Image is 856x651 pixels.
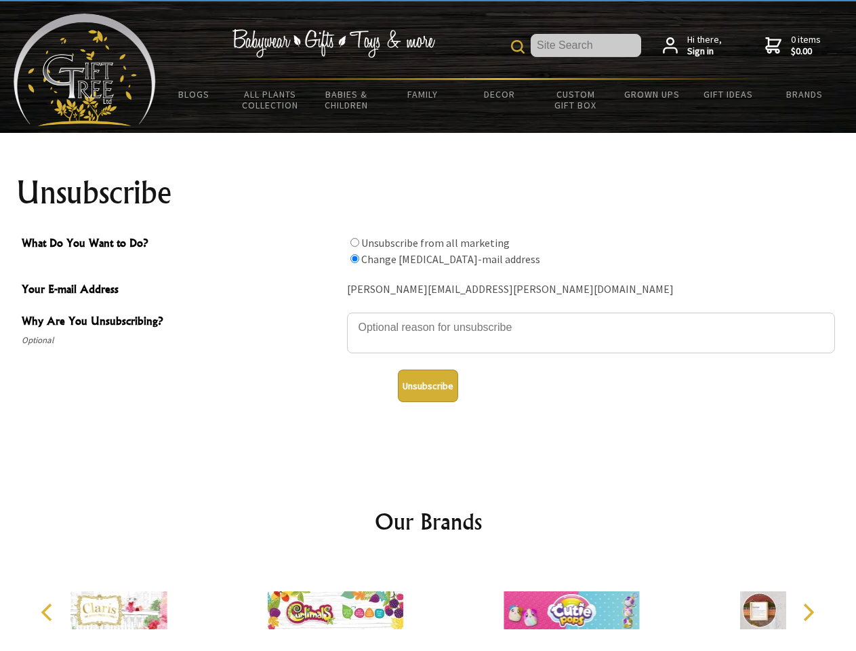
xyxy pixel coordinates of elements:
[27,505,830,538] h2: Our Brands
[687,45,722,58] strong: Sign in
[16,176,840,209] h1: Unsubscribe
[613,80,690,108] a: Grown Ups
[232,29,435,58] img: Babywear - Gifts - Toys & more
[22,281,340,300] span: Your E-mail Address
[791,33,821,58] span: 0 items
[14,14,156,126] img: Babyware - Gifts - Toys and more...
[347,279,835,300] div: [PERSON_NAME][EMAIL_ADDRESS][PERSON_NAME][DOMAIN_NAME]
[398,370,458,402] button: Unsubscribe
[385,80,462,108] a: Family
[308,80,385,119] a: Babies & Children
[361,252,540,266] label: Change [MEDICAL_DATA]-mail address
[350,254,359,263] input: What Do You Want to Do?
[690,80,767,108] a: Gift Ideas
[511,40,525,54] img: product search
[531,34,641,57] input: Site Search
[347,313,835,353] textarea: Why Are You Unsubscribing?
[461,80,537,108] a: Decor
[791,45,821,58] strong: $0.00
[767,80,843,108] a: Brands
[350,238,359,247] input: What Do You Want to Do?
[22,313,340,332] span: Why Are You Unsubscribing?
[156,80,232,108] a: BLOGS
[687,34,722,58] span: Hi there,
[793,597,823,627] button: Next
[361,236,510,250] label: Unsubscribe from all marketing
[765,34,821,58] a: 0 items$0.00
[22,235,340,254] span: What Do You Want to Do?
[34,597,64,627] button: Previous
[537,80,614,119] a: Custom Gift Box
[232,80,309,119] a: All Plants Collection
[22,332,340,349] span: Optional
[663,34,722,58] a: Hi there,Sign in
